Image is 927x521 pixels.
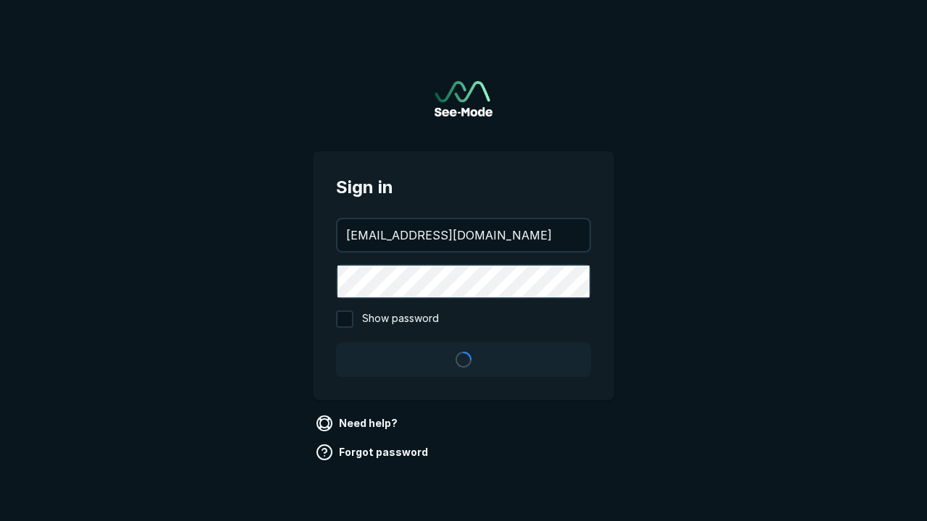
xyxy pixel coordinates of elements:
img: See-Mode Logo [435,81,492,117]
span: Sign in [336,174,591,200]
a: Need help? [313,412,403,435]
a: Go to sign in [435,81,492,117]
a: Forgot password [313,441,434,464]
input: your@email.com [337,219,590,251]
span: Show password [362,310,439,328]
